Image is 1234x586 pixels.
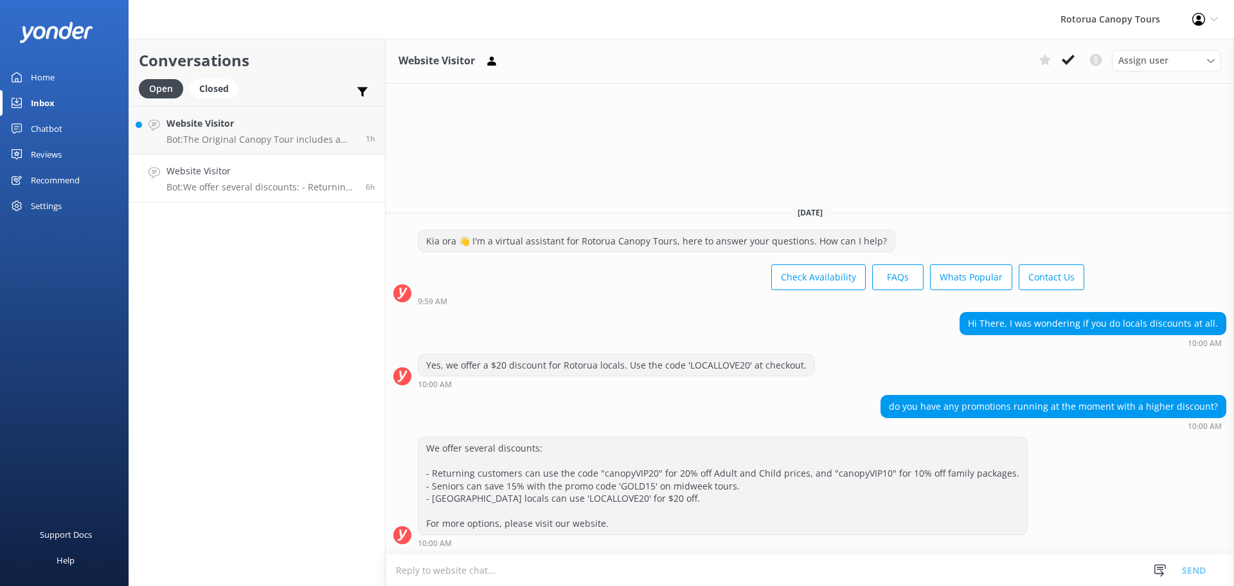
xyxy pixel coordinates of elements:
[190,81,245,95] a: Closed
[1118,53,1168,68] span: Assign user
[418,297,1084,306] div: Oct 02 2025 09:59am (UTC +13:00) Pacific/Auckland
[418,381,452,389] strong: 10:00 AM
[930,264,1012,290] button: Whats Popular
[1188,423,1222,430] strong: 10:00 AM
[418,298,447,306] strong: 9:59 AM
[960,338,1226,347] div: Oct 02 2025 10:00am (UTC +13:00) Pacific/Auckland
[1112,50,1221,71] div: Assign User
[31,64,55,90] div: Home
[139,79,183,98] div: Open
[771,264,866,290] button: Check Availability
[881,421,1226,430] div: Oct 02 2025 10:00am (UTC +13:00) Pacific/Auckland
[31,90,55,116] div: Inbox
[166,134,356,145] p: Bot: The Original Canopy Tour includes a mixture of ziplines and walking. If you can comfortably ...
[1188,340,1222,347] strong: 10:00 AM
[19,22,93,43] img: yonder-white-logo.png
[790,207,830,218] span: [DATE]
[31,142,62,167] div: Reviews
[40,522,92,547] div: Support Docs
[366,133,375,144] span: Oct 02 2025 02:37pm (UTC +13:00) Pacific/Auckland
[139,81,190,95] a: Open
[418,538,1028,547] div: Oct 02 2025 10:00am (UTC +13:00) Pacific/Auckland
[166,116,356,131] h4: Website Visitor
[31,167,80,193] div: Recommend
[960,313,1226,334] div: Hi There, I was wondering if you do locals discounts at all.
[418,380,815,389] div: Oct 02 2025 10:00am (UTC +13:00) Pacific/Auckland
[129,106,385,154] a: Website VisitorBot:The Original Canopy Tour includes a mixture of ziplines and walking. If you ca...
[881,396,1226,417] div: do you have any promotions running at the moment with a higher discount?
[166,181,356,193] p: Bot: We offer several discounts: - Returning customers can use the code "canopyVIP20" for 20% off...
[57,547,75,573] div: Help
[872,264,924,290] button: FAQs
[190,79,238,98] div: Closed
[139,48,375,73] h2: Conversations
[166,164,356,178] h4: Website Visitor
[418,354,814,376] div: Yes, we offer a $20 discount for Rotorua locals. Use the code 'LOCALLOVE20' at checkout.
[398,53,475,69] h3: Website Visitor
[129,154,385,203] a: Website VisitorBot:We offer several discounts: - Returning customers can use the code "canopyVIP2...
[418,230,895,252] div: Kia ora 👋 I'm a virtual assistant for Rotorua Canopy Tours, here to answer your questions. How ca...
[31,193,62,219] div: Settings
[418,437,1027,535] div: We offer several discounts: - Returning customers can use the code "canopyVIP20" for 20% off Adul...
[1019,264,1084,290] button: Contact Us
[366,181,375,192] span: Oct 02 2025 10:00am (UTC +13:00) Pacific/Auckland
[31,116,62,142] div: Chatbot
[418,540,452,547] strong: 10:00 AM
